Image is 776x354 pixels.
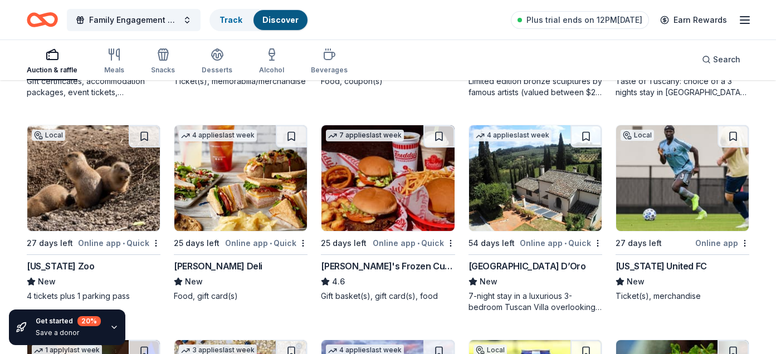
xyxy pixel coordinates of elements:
a: Image for Freddy's Frozen Custard & Steakburgers7 applieslast week25 days leftOnline app•Quick[PE... [321,125,455,302]
div: 4 applies last week [474,130,552,141]
a: Image for Minnesota United FCLocal27 days leftOnline app[US_STATE] United FCNewTicket(s), merchan... [616,125,749,302]
span: Family Engagement Night [89,13,178,27]
span: • [564,239,567,248]
button: Search [693,48,749,71]
img: Image for Minnesota United FC [616,125,749,231]
button: Desserts [202,43,232,80]
a: Image for McAlister's Deli4 applieslast week25 days leftOnline app•Quick[PERSON_NAME] DeliNewFood... [174,125,308,302]
div: Ticket(s), merchandise [616,291,749,302]
div: Gift certificates, accommodation packages, event tickets, merchandise [27,76,160,98]
span: New [480,275,497,288]
div: 4 applies last week [179,130,257,141]
img: Image for McAlister's Deli [174,125,307,231]
div: Online app Quick [78,236,160,250]
a: Image for Minnesota ZooLocal27 days leftOnline app•Quick[US_STATE] ZooNew4 tickets plus 1 parking... [27,125,160,302]
img: Image for Freddy's Frozen Custard & Steakburgers [321,125,454,231]
div: 25 days left [321,237,367,250]
div: Beverages [311,66,348,75]
div: Gift basket(s), gift card(s), food [321,291,455,302]
div: Limited edition bronze sculptures by famous artists (valued between $2k to $7k; proceeds will spl... [468,76,602,98]
button: Alcohol [259,43,284,80]
img: Image for Villa Sogni D’Oro [469,125,602,231]
div: Online app Quick [225,236,308,250]
div: Save a donor [36,328,101,337]
span: New [38,275,56,288]
div: Desserts [202,66,232,75]
a: Track [219,15,242,24]
img: Image for Minnesota Zoo [27,125,160,231]
div: Get started [36,316,101,326]
button: Beverages [311,43,348,80]
a: Discover [262,15,299,24]
div: 25 days left [174,237,219,250]
a: Plus trial ends on 12PM[DATE] [511,11,649,29]
div: [US_STATE] United FC [616,259,707,273]
span: • [417,239,419,248]
a: Earn Rewards [653,10,734,30]
div: Snacks [151,66,175,75]
span: 4.6 [332,275,345,288]
div: [PERSON_NAME]'s Frozen Custard & Steakburgers [321,259,455,273]
div: Local [621,130,654,141]
button: Meals [104,43,124,80]
span: • [270,239,272,248]
span: New [185,275,203,288]
div: [PERSON_NAME] Deli [174,259,262,273]
div: Online app Quick [373,236,455,250]
div: [GEOGRAPHIC_DATA] D’Oro [468,259,586,273]
div: 27 days left [616,237,662,250]
div: Alcohol [259,66,284,75]
a: Home [27,7,58,33]
div: Online app Quick [520,236,602,250]
div: 27 days left [27,237,73,250]
button: TrackDiscover [209,9,309,31]
span: Search [713,53,740,66]
div: Meals [104,66,124,75]
div: Online app [695,236,749,250]
div: Taste of Tuscany: choice of a 3 nights stay in [GEOGRAPHIC_DATA] or a 5 night stay in [GEOGRAPHIC... [616,76,749,98]
div: 20 % [77,316,101,326]
div: 7 applies last week [326,130,404,141]
span: Plus trial ends on 12PM[DATE] [526,13,642,27]
div: [US_STATE] Zoo [27,259,94,273]
div: 7-night stay in a luxurious 3-bedroom Tuscan Villa overlooking a vineyard and the ancient walled ... [468,291,602,313]
div: 54 days left [468,237,515,250]
span: New [627,275,645,288]
span: • [123,239,125,248]
div: Auction & raffle [27,66,77,75]
button: Snacks [151,43,175,80]
div: Food, coupon(s) [321,76,455,87]
div: Food, gift card(s) [174,291,308,302]
div: Ticket(s), memorabilia/merchandise [174,76,308,87]
div: Local [32,130,65,141]
button: Family Engagement Night [67,9,201,31]
a: Image for Villa Sogni D’Oro4 applieslast week54 days leftOnline app•Quick[GEOGRAPHIC_DATA] D’OroN... [468,125,602,313]
div: 4 tickets plus 1 parking pass [27,291,160,302]
button: Auction & raffle [27,43,77,80]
